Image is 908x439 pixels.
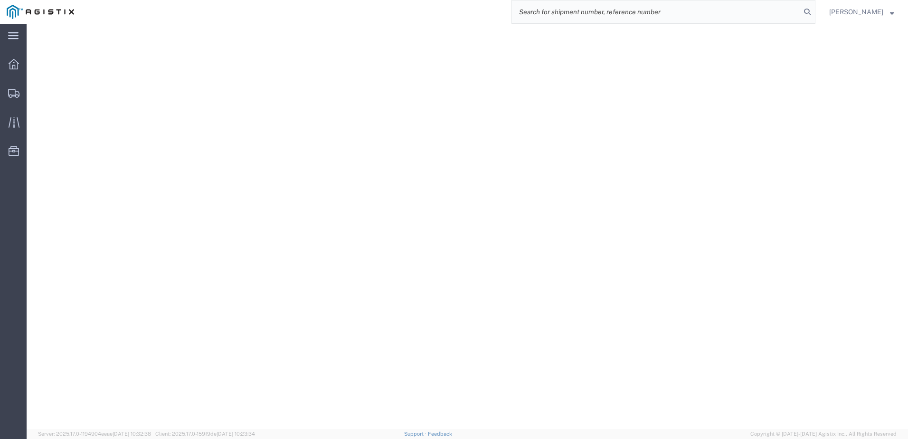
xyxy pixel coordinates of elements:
span: Copyright © [DATE]-[DATE] Agistix Inc., All Rights Reserved [750,430,897,438]
iframe: FS Legacy Container [27,24,908,429]
span: Nathan Seeley [829,7,883,17]
a: Support [404,431,428,437]
a: Feedback [428,431,452,437]
input: Search for shipment number, reference number [512,0,801,23]
span: Server: 2025.17.0-1194904eeae [38,431,151,437]
span: [DATE] 10:23:34 [217,431,255,437]
span: [DATE] 10:32:38 [113,431,151,437]
img: logo [7,5,74,19]
button: [PERSON_NAME] [829,6,895,18]
span: Client: 2025.17.0-159f9de [155,431,255,437]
